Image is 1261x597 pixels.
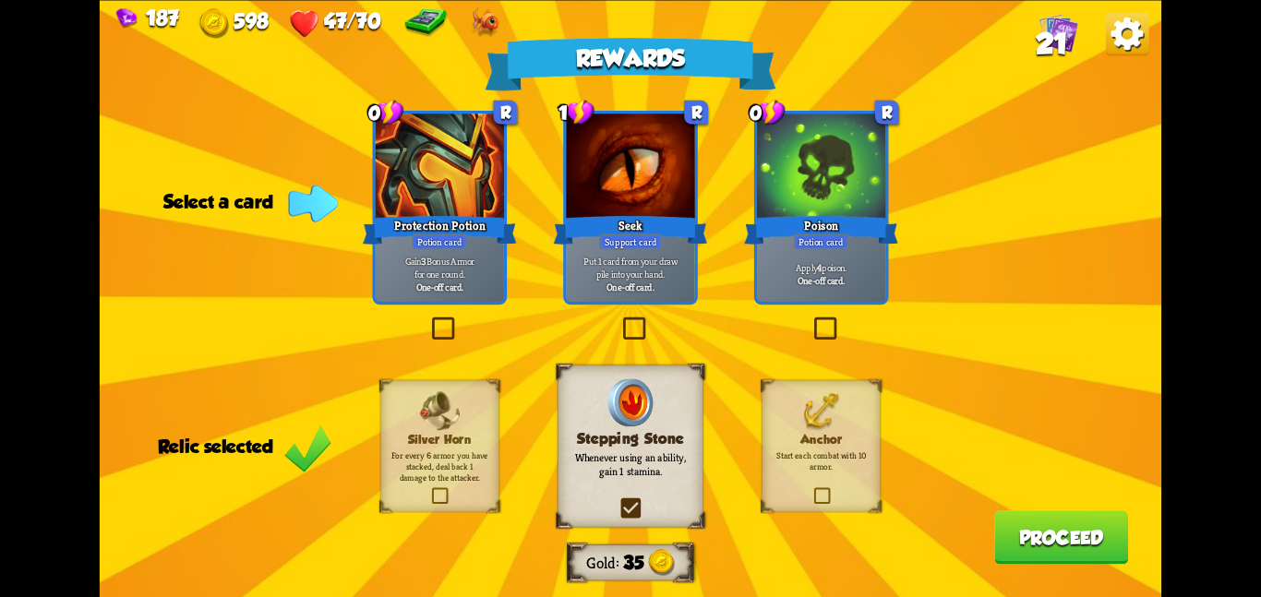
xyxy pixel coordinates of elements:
div: Support card [599,233,662,249]
div: Potion card [794,233,849,249]
div: Select a card [163,191,331,212]
button: Proceed [994,510,1128,564]
b: One-off card. [798,273,845,286]
h3: Silver Horn [391,433,487,447]
div: Poison [744,212,898,246]
img: Gem.png [116,8,138,29]
div: 0 [750,99,786,125]
div: View all the cards in your deck [1039,12,1078,56]
div: Health [290,8,380,39]
img: Gold.png [199,8,229,38]
span: 21 [1036,28,1068,60]
span: 47/70 [324,8,380,32]
div: Seek [554,212,708,246]
img: Cards_Icon.png [1039,12,1078,52]
p: Apply poison. [761,260,883,273]
img: Goldfish - Potion cards go to discard pile, rather than being one-off cards. [470,7,498,37]
div: 1 [558,99,594,125]
div: Gold [199,8,269,39]
p: Whenever using an ability, gain 1 stamina. [571,450,690,478]
h3: Anchor [774,433,870,447]
span: 598 [234,8,270,32]
img: Green_Check_Mark_Icon.png [284,423,332,472]
b: 3 [421,255,426,268]
p: For every 6 armor you have stacked, deal back 1 damage to the attacker. [391,449,487,484]
img: SteppingStone.png [608,378,653,426]
img: Options_Button.png [1106,12,1149,55]
div: Potion card [412,233,467,249]
div: R [494,100,518,124]
div: Gems [116,6,179,30]
div: Relic selected [158,436,332,457]
span: 35 [623,552,643,573]
img: Calculator - Shop inventory can be reset 3 times. [405,7,447,37]
img: Gold.png [648,549,675,576]
img: SilverHorn.png [420,391,460,430]
p: Put 1 card from your draw pile into your hand. [570,255,691,280]
img: Anchor.png [802,391,840,430]
p: Start each combat with 10 armor. [774,449,870,472]
div: R [684,100,708,124]
b: One-off card. [416,280,463,293]
div: Gold [586,552,623,572]
p: Gain Bonus Armor for one round. [378,255,500,280]
img: Heart.png [290,8,319,38]
div: 0 [368,99,404,125]
h3: Stepping Stone [571,429,690,447]
div: R [875,100,899,124]
div: Protection Potion [363,212,517,246]
b: One-off card. [606,280,654,293]
img: Indicator_Arrow.png [288,185,338,221]
div: Rewards [485,37,775,90]
b: 4 [817,260,822,273]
